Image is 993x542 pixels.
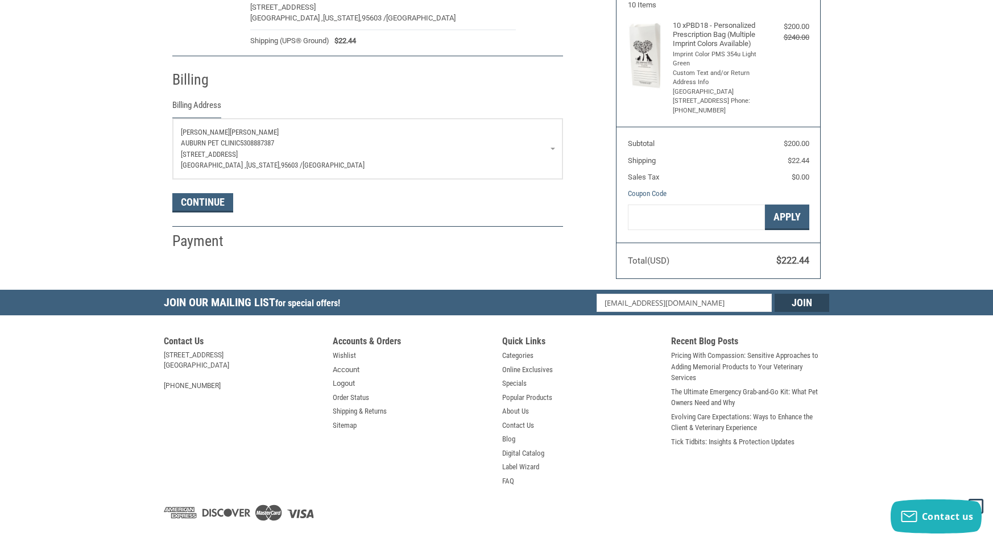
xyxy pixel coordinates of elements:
[597,294,772,312] input: Email
[250,3,316,11] span: [STREET_ADDRESS]
[164,290,346,319] h5: Join Our Mailing List
[784,139,809,148] span: $200.00
[671,411,829,433] a: Evolving Care Expectations: Ways to Enhance the Client & Veterinary Experience
[628,205,765,230] input: Gift Certificate or Coupon Code
[303,161,365,169] span: [GEOGRAPHIC_DATA]
[502,364,553,376] a: Online Exclusives
[333,392,369,403] a: Order Status
[764,21,809,32] div: $200.00
[502,476,514,487] a: FAQ
[323,14,362,22] span: [US_STATE],
[502,433,515,445] a: Blog
[788,156,809,165] span: $22.44
[362,14,386,22] span: 95603 /
[333,350,356,361] a: Wishlist
[333,420,357,431] a: Sitemap
[172,193,233,212] button: Continue
[671,350,829,383] a: Pricing With Compassion: Sensitive Approaches to Adding Memorial Products to Your Veterinary Serv...
[502,406,529,417] a: About Us
[628,139,655,148] span: Subtotal
[181,139,240,147] span: Auburn Pet Clinic
[181,128,230,136] span: [PERSON_NAME]
[775,294,829,312] input: Join
[502,420,534,431] a: Contact Us
[502,378,527,389] a: Specials
[172,70,239,89] h2: Billing
[502,448,544,459] a: Digital Catalog
[792,173,809,181] span: $0.00
[891,499,982,533] button: Contact us
[502,336,660,350] h5: Quick Links
[329,35,357,47] span: $22.44
[333,336,491,350] h5: Accounts & Orders
[765,205,809,230] button: Apply
[502,392,552,403] a: Popular Products
[386,14,456,22] span: [GEOGRAPHIC_DATA]
[502,350,533,361] a: Categories
[281,161,303,169] span: 95603 /
[173,119,562,179] a: Enter or select a different address
[671,436,795,448] a: Tick Tidbits: Insights & Protection Updates
[776,255,809,266] span: $222.44
[250,35,329,47] span: Shipping (UPS® Ground)
[502,461,539,473] a: Label Wizard
[333,364,359,376] a: Account
[628,173,659,181] span: Sales Tax
[671,336,829,350] h5: Recent Blog Posts
[172,99,221,118] legend: Billing Address
[671,386,829,408] a: The Ultimate Emergency Grab-and-Go Kit: What Pet Owners Need and Why
[673,69,761,116] li: Custom Text and/or Return Address Info [GEOGRAPHIC_DATA] [STREET_ADDRESS] Phone: [PHONE_NUMBER]
[628,256,669,266] span: Total (USD)
[164,350,322,391] address: [STREET_ADDRESS] [GEOGRAPHIC_DATA] [PHONE_NUMBER]
[172,232,239,251] h2: Payment
[628,1,809,10] h3: 10 Items
[628,156,656,165] span: Shipping
[275,298,340,308] span: for special offers!
[673,50,761,69] li: Imprint Color PMS 354u Light Green
[181,150,238,159] span: [STREET_ADDRESS]
[333,378,355,389] a: Logout
[673,21,761,49] h4: 10 x PBD18 - Personalized Prescription Bag (Multiple Imprint Colors Available)
[764,32,809,43] div: $240.00
[250,14,323,22] span: [GEOGRAPHIC_DATA] ,
[230,128,279,136] span: [PERSON_NAME]
[628,189,667,198] a: Coupon Code
[922,510,974,523] span: Contact us
[240,139,274,147] span: 5308887387
[246,161,281,169] span: [US_STATE],
[181,161,246,169] span: [GEOGRAPHIC_DATA] ,
[333,406,387,417] a: Shipping & Returns
[164,336,322,350] h5: Contact Us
